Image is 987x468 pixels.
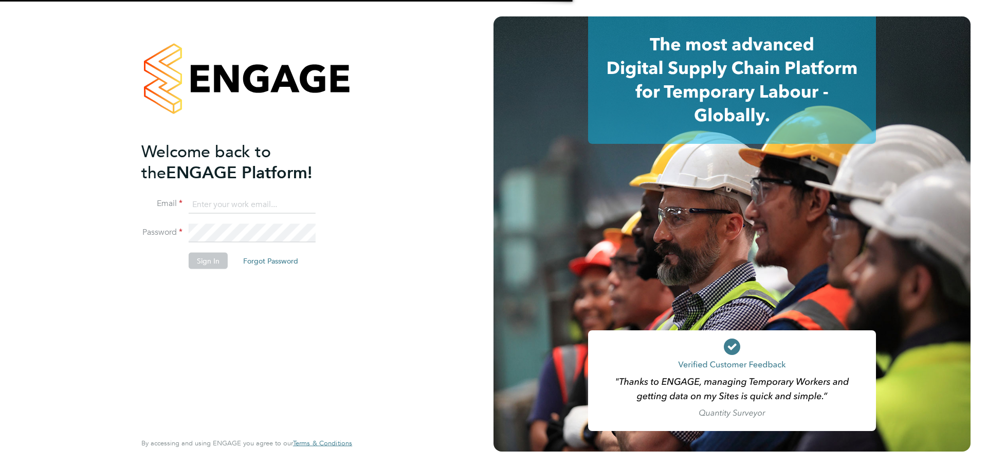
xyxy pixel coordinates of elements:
label: Password [141,227,182,238]
a: Terms & Conditions [293,439,352,447]
label: Email [141,198,182,209]
button: Forgot Password [235,253,306,269]
span: Welcome back to the [141,141,271,182]
input: Enter your work email... [189,195,316,214]
span: By accessing and using ENGAGE you agree to our [141,439,352,447]
h2: ENGAGE Platform! [141,141,342,183]
button: Sign In [189,253,228,269]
